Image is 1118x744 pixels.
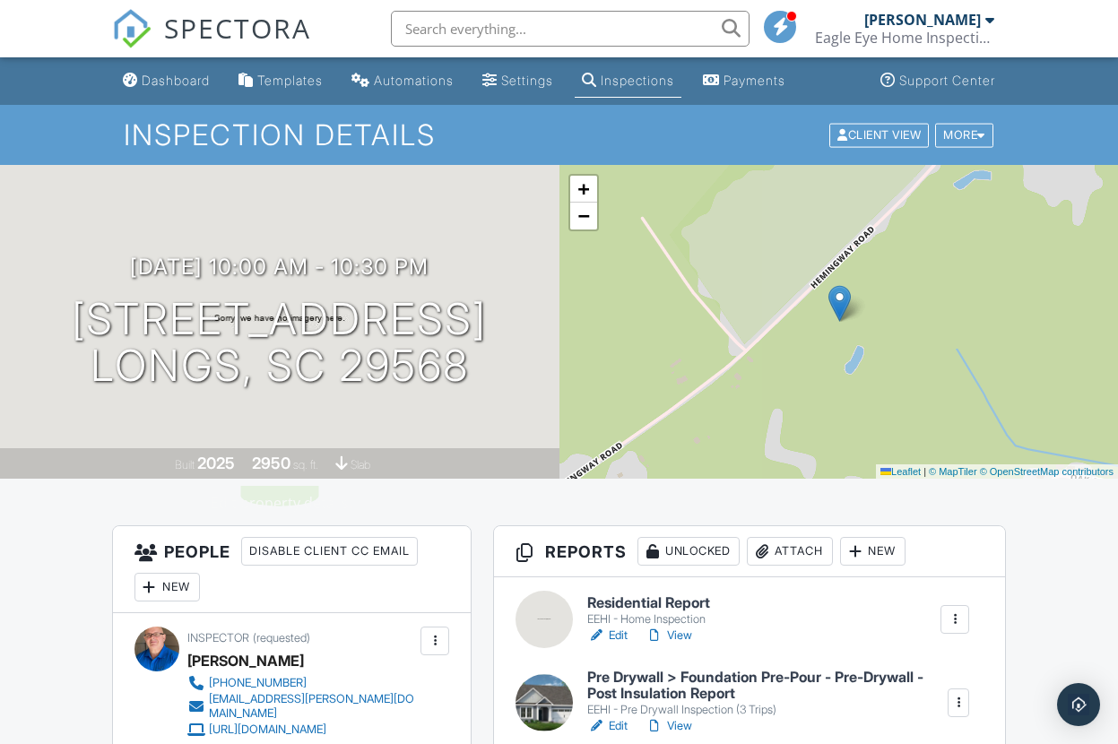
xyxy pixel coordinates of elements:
[209,692,417,721] div: [EMAIL_ADDRESS][PERSON_NAME][DOMAIN_NAME]
[187,631,249,645] span: Inspector
[880,466,921,477] a: Leaflet
[935,123,993,147] div: More
[112,9,152,48] img: The Best Home Inspection Software - Spectora
[923,466,926,477] span: |
[209,676,307,690] div: [PHONE_NUMBER]
[828,285,851,322] img: Marker
[864,11,981,29] div: [PERSON_NAME]
[696,65,793,98] a: Payments
[587,670,946,717] a: Pre Drywall > Foundation Pre-Pour - Pre-Drywall - Post Insulation Report EEHI - Pre Drywall Inspe...
[815,29,994,47] div: Eagle Eye Home Inspection
[124,119,995,151] h1: Inspection Details
[134,573,200,601] div: New
[252,454,290,472] div: 2950
[187,692,417,721] a: [EMAIL_ADDRESS][PERSON_NAME][DOMAIN_NAME]
[494,526,1005,577] h3: Reports
[587,595,710,627] a: Residential Report EEHI - Home Inspection
[344,65,461,98] a: Automations (Basic)
[587,627,628,645] a: Edit
[231,65,330,98] a: Templates
[293,458,318,471] span: sq. ft.
[116,65,217,98] a: Dashboard
[570,176,597,203] a: Zoom in
[112,24,311,62] a: SPECTORA
[1057,683,1100,726] div: Open Intercom Messenger
[187,674,417,692] a: [PHONE_NUMBER]
[577,177,589,200] span: +
[501,73,553,88] div: Settings
[575,65,681,98] a: Inspections
[209,722,326,737] div: [URL][DOMAIN_NAME]
[187,647,304,674] div: [PERSON_NAME]
[113,526,472,613] h3: People
[577,204,589,227] span: −
[829,123,929,147] div: Client View
[374,73,454,88] div: Automations
[241,537,418,566] div: Disable Client CC Email
[142,73,210,88] div: Dashboard
[601,73,674,88] div: Inspections
[72,296,487,391] h1: [STREET_ADDRESS] Longs, SC 29568
[351,458,370,471] span: slab
[646,717,692,735] a: View
[637,537,740,566] div: Unlocked
[475,65,560,98] a: Settings
[197,454,235,472] div: 2025
[929,466,977,477] a: © MapTiler
[175,458,195,471] span: Built
[587,703,946,717] div: EEHI - Pre Drywall Inspection (3 Trips)
[873,65,1002,98] a: Support Center
[899,73,995,88] div: Support Center
[257,73,323,88] div: Templates
[980,466,1114,477] a: © OpenStreetMap contributors
[646,627,692,645] a: View
[391,11,750,47] input: Search everything...
[187,721,417,739] a: [URL][DOMAIN_NAME]
[164,9,311,47] span: SPECTORA
[570,203,597,229] a: Zoom out
[587,717,628,735] a: Edit
[253,631,310,645] span: (requested)
[724,73,785,88] div: Payments
[840,537,906,566] div: New
[587,595,710,611] h6: Residential Report
[747,537,833,566] div: Attach
[587,670,946,701] h6: Pre Drywall > Foundation Pre-Pour - Pre-Drywall - Post Insulation Report
[587,612,710,627] div: EEHI - Home Inspection
[130,255,429,279] h3: [DATE] 10:00 am - 10:30 pm
[828,127,933,141] a: Client View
